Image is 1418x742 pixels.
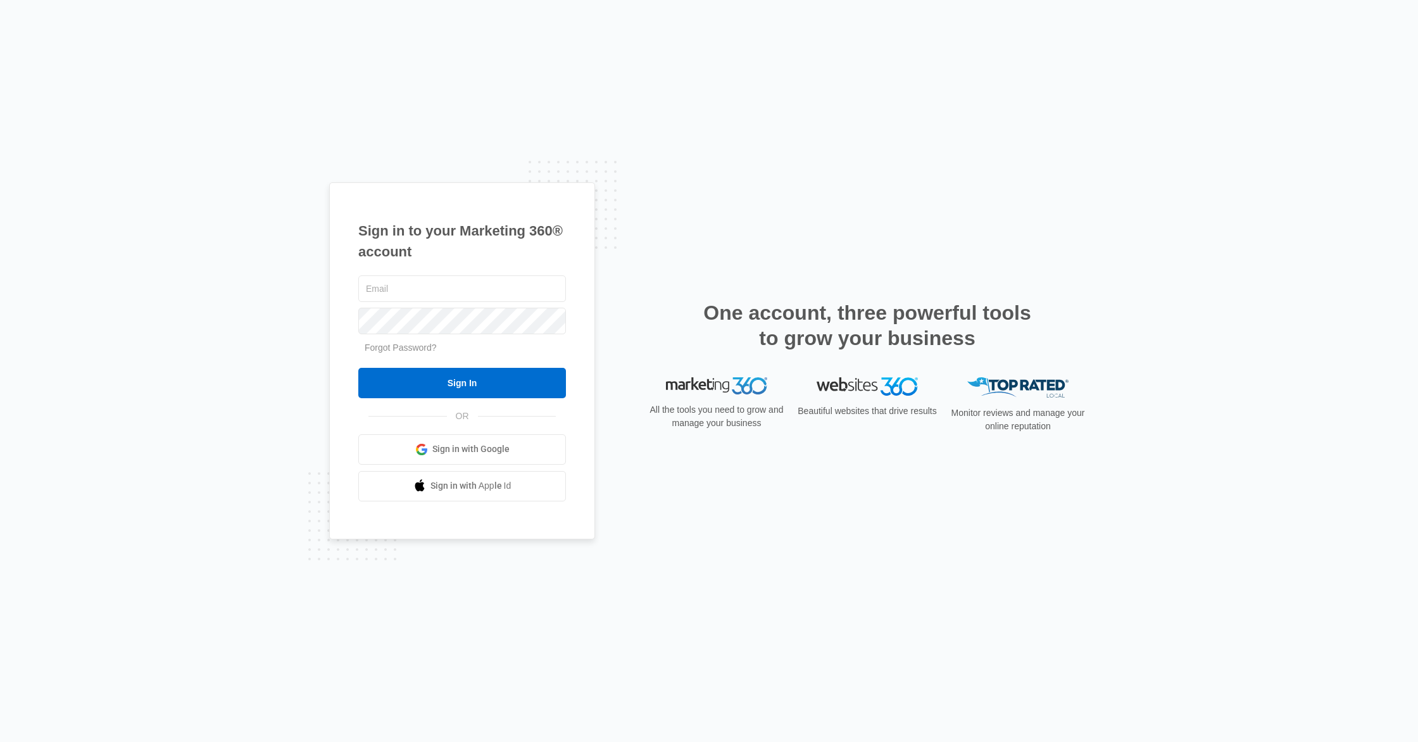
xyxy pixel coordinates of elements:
[432,443,510,456] span: Sign in with Google
[666,377,767,395] img: Marketing 360
[358,220,566,262] h1: Sign in to your Marketing 360® account
[358,368,566,398] input: Sign In
[947,406,1089,433] p: Monitor reviews and manage your online reputation
[646,403,787,430] p: All the tools you need to grow and manage your business
[365,343,437,353] a: Forgot Password?
[817,377,918,396] img: Websites 360
[358,471,566,501] a: Sign in with Apple Id
[700,300,1035,351] h2: One account, three powerful tools to grow your business
[358,434,566,465] a: Sign in with Google
[447,410,478,423] span: OR
[967,377,1069,398] img: Top Rated Local
[796,405,938,418] p: Beautiful websites that drive results
[358,275,566,302] input: Email
[430,479,511,493] span: Sign in with Apple Id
